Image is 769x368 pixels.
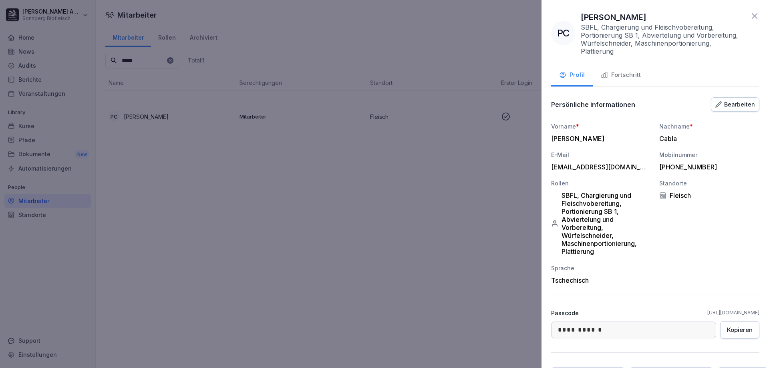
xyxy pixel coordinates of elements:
[593,65,649,86] button: Fortschritt
[581,11,646,23] p: [PERSON_NAME]
[659,191,759,199] div: Fleisch
[551,179,651,187] div: Rollen
[551,65,593,86] button: Profil
[659,151,759,159] div: Mobilnummer
[551,163,647,171] div: [EMAIL_ADDRESS][DOMAIN_NAME]
[707,309,759,316] a: [URL][DOMAIN_NAME]
[601,70,641,80] div: Fortschritt
[551,21,575,45] div: PC
[711,97,759,112] button: Bearbeiten
[715,100,755,109] div: Bearbeiten
[551,101,635,109] p: Persönliche informationen
[551,151,651,159] div: E-Mail
[659,179,759,187] div: Standorte
[551,191,651,255] div: SBFL, Chargierung und Fleischvobereitung, Portionierung SB 1, Abviertelung und Vorbereitung, Würf...
[551,122,651,131] div: Vorname
[659,163,755,171] div: [PHONE_NUMBER]
[551,135,647,143] div: [PERSON_NAME]
[659,122,759,131] div: Nachname
[659,135,755,143] div: Cabla
[551,309,579,317] p: Passcode
[551,276,651,284] div: Tschechisch
[551,264,651,272] div: Sprache
[559,70,585,80] div: Profil
[581,23,746,55] p: SBFL, Chargierung und Fleischvobereitung, Portionierung SB 1, Abviertelung und Vorbereitung, Würf...
[727,326,753,334] div: Kopieren
[720,321,759,339] button: Kopieren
